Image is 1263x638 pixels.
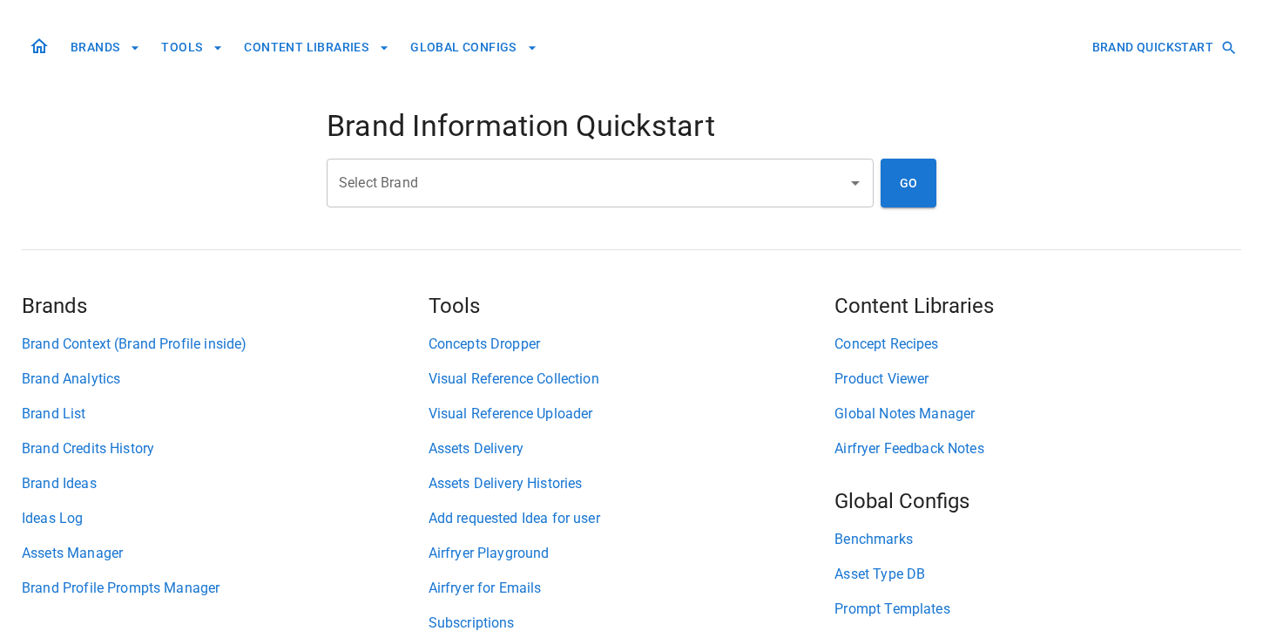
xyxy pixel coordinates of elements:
h5: Content Libraries [834,292,1241,320]
a: Benchmarks [834,529,1241,550]
button: BRAND QUICKSTART [1085,31,1241,64]
a: Prompt Templates [834,599,1241,620]
a: Visual Reference Collection [429,369,835,390]
a: Global Notes Manager [834,404,1241,424]
h5: Global Configs [834,487,1241,515]
a: Assets Delivery Histories [429,473,835,494]
a: Brand Ideas [22,473,429,494]
button: TOOLS [154,31,230,64]
a: Subscriptions [429,613,835,634]
a: Ideas Log [22,508,429,529]
a: Brand Credits History [22,438,429,459]
a: Airfryer Playground [429,543,835,564]
a: Brand Context (Brand Profile inside) [22,334,429,355]
a: Product Viewer [834,369,1241,390]
button: Open [843,171,868,195]
a: Airfryer for Emails [429,578,835,599]
a: Asset Type DB [834,564,1241,585]
button: GO [881,159,936,207]
a: Airfryer Feedback Notes [834,438,1241,459]
a: Assets Manager [22,543,429,564]
a: Brand Profile Prompts Manager [22,578,429,599]
h4: Brand Information Quickstart [327,108,936,145]
h5: Tools [429,292,835,320]
a: Brand List [22,404,429,424]
h5: Brands [22,292,429,320]
button: BRANDS [64,31,147,64]
a: Add requested Idea for user [429,508,835,529]
a: Concepts Dropper [429,334,835,355]
button: GLOBAL CONFIGS [403,31,544,64]
a: Assets Delivery [429,438,835,459]
a: Visual Reference Uploader [429,404,835,424]
a: Brand Analytics [22,369,429,390]
button: CONTENT LIBRARIES [237,31,396,64]
a: Concept Recipes [834,334,1241,355]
